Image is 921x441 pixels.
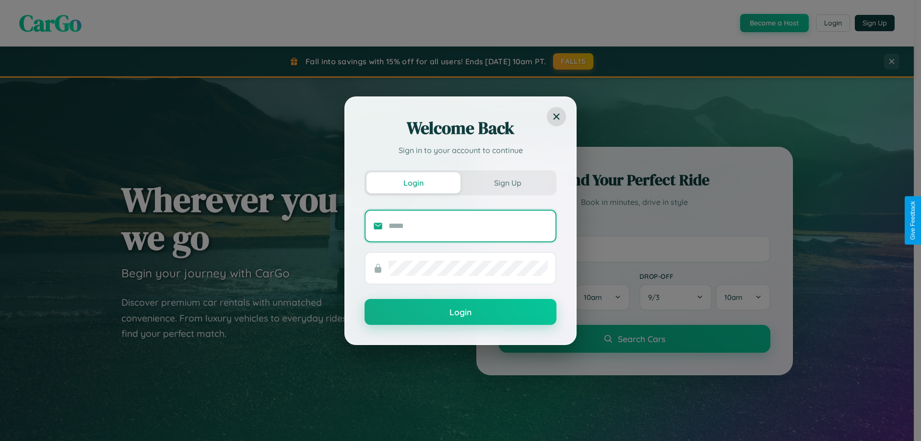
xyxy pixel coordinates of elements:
[366,172,460,193] button: Login
[365,117,556,140] h2: Welcome Back
[909,201,916,240] div: Give Feedback
[460,172,555,193] button: Sign Up
[365,299,556,325] button: Login
[365,144,556,156] p: Sign in to your account to continue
